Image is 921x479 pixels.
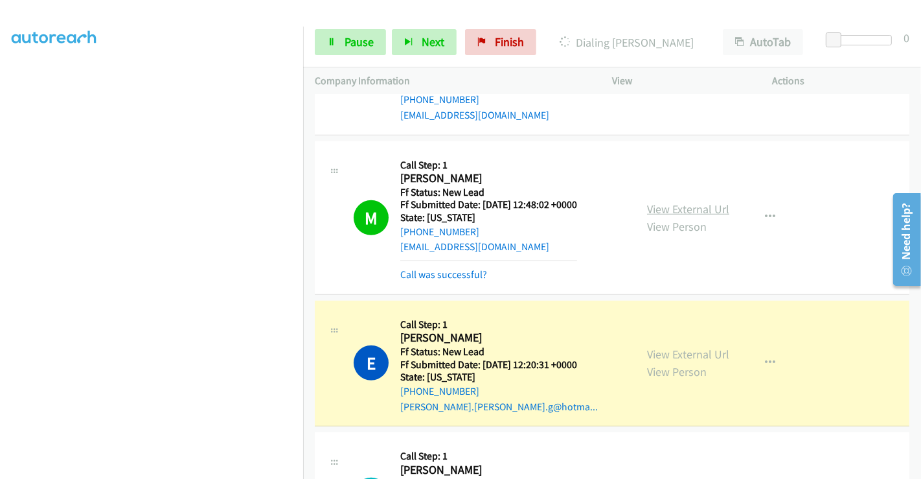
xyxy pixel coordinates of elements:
iframe: Resource Center [884,188,921,291]
p: View [612,73,749,89]
a: [PHONE_NUMBER] [400,93,479,106]
a: View Person [647,219,707,234]
a: View Person [647,364,707,379]
h2: [PERSON_NAME] [400,463,577,478]
h5: Ff Status: New Lead [400,186,577,199]
a: Pause [315,29,386,55]
h5: Call Step: 1 [400,318,598,331]
a: View External Url [647,202,729,216]
h5: Call Step: 1 [400,159,577,172]
h5: Ff Status: New Lead [400,345,598,358]
a: [EMAIL_ADDRESS][DOMAIN_NAME] [400,240,549,253]
h5: Ff Submitted Date: [DATE] 12:20:31 +0000 [400,358,598,371]
a: Call was successful? [400,268,487,281]
h2: [PERSON_NAME] [400,331,598,345]
h1: M [354,200,389,235]
p: Actions [773,73,910,89]
button: Next [392,29,457,55]
span: Next [422,34,444,49]
h1: E [354,345,389,380]
a: [PHONE_NUMBER] [400,385,479,397]
a: View External Url [647,347,729,362]
h5: Ff Submitted Date: [DATE] 12:48:02 +0000 [400,198,577,211]
h5: State: [US_STATE] [400,211,577,224]
h2: [PERSON_NAME] [400,171,577,186]
a: [PERSON_NAME].[PERSON_NAME].g@hotma... [400,401,598,413]
h5: Call Step: 1 [400,450,577,463]
a: [EMAIL_ADDRESS][DOMAIN_NAME] [400,109,549,121]
button: AutoTab [723,29,803,55]
div: 0 [904,29,909,47]
p: Company Information [315,73,589,89]
span: Pause [345,34,374,49]
span: Finish [495,34,524,49]
a: [PHONE_NUMBER] [400,226,479,238]
a: Finish [465,29,536,55]
div: Delay between calls (in seconds) [832,35,892,45]
p: Dialing [PERSON_NAME] [554,34,699,51]
h5: State: [US_STATE] [400,371,598,384]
